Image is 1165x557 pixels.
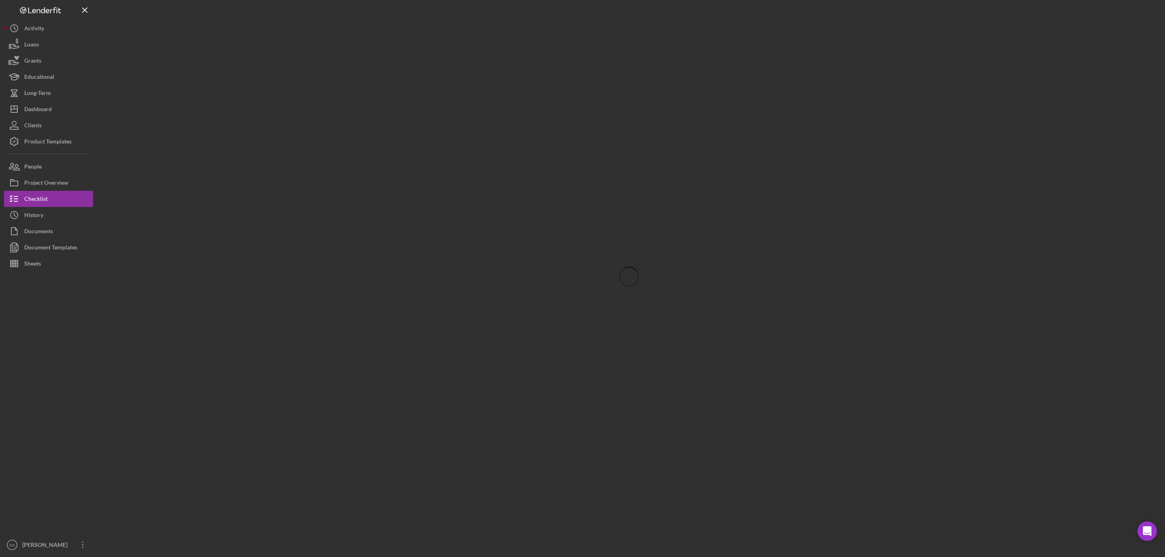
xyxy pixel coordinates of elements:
button: Loans [4,36,93,53]
button: Documents [4,223,93,239]
button: Clients [4,117,93,133]
div: History [24,207,43,225]
div: Document Templates [24,239,77,257]
button: Product Templates [4,133,93,150]
button: Sheets [4,255,93,272]
div: Open Intercom Messenger [1137,521,1157,541]
button: Checklist [4,191,93,207]
div: Documents [24,223,53,241]
div: Activity [24,20,44,38]
div: Sheets [24,255,41,274]
div: Educational [24,69,54,87]
button: History [4,207,93,223]
div: Product Templates [24,133,72,152]
div: Long-Term [24,85,51,103]
div: Loans [24,36,39,55]
div: Project Overview [24,175,68,193]
button: Grants [4,53,93,69]
button: Project Overview [4,175,93,191]
text: SS [10,543,15,547]
button: Long-Term [4,85,93,101]
button: People [4,158,93,175]
div: [PERSON_NAME] [20,537,73,555]
div: People [24,158,42,177]
div: Clients [24,117,42,135]
div: Dashboard [24,101,52,119]
div: Grants [24,53,41,71]
button: Dashboard [4,101,93,117]
div: Checklist [24,191,48,209]
button: Document Templates [4,239,93,255]
button: SS[PERSON_NAME] [4,537,93,553]
button: Activity [4,20,93,36]
button: Educational [4,69,93,85]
